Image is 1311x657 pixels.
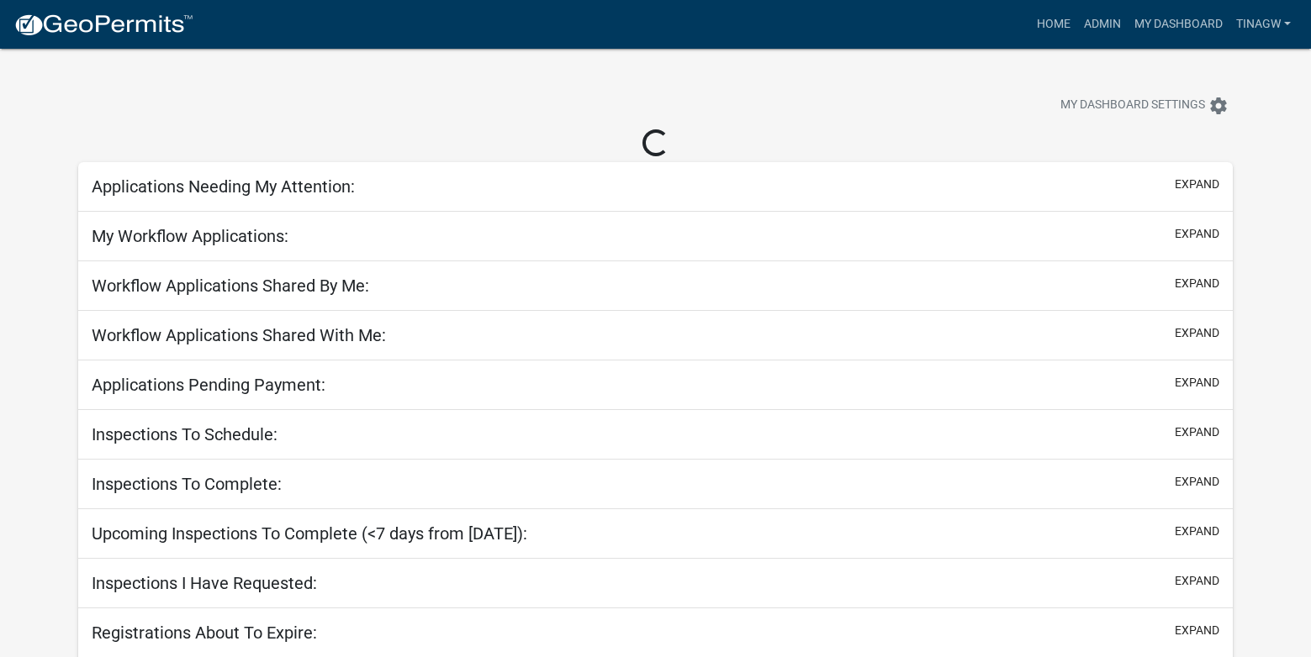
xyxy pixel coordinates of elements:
[1175,622,1219,639] button: expand
[1175,423,1219,441] button: expand
[1175,572,1219,590] button: expand
[1175,473,1219,491] button: expand
[92,424,278,444] h5: Inspections To Schedule:
[1047,89,1242,122] button: My Dashboard Settingssettings
[92,474,282,494] h5: Inspections To Complete:
[92,573,317,593] h5: Inspections I Have Requested:
[1175,225,1219,243] button: expand
[1175,324,1219,342] button: expand
[1077,8,1128,40] a: Admin
[1229,8,1298,40] a: TinaGW
[92,523,527,544] h5: Upcoming Inspections To Complete (<7 days from [DATE]):
[1060,96,1205,116] span: My Dashboard Settings
[1175,275,1219,292] button: expand
[1128,8,1229,40] a: My Dashboard
[1175,176,1219,193] button: expand
[92,276,369,296] h5: Workflow Applications Shared By Me:
[92,226,288,246] h5: My Workflow Applications:
[92,375,325,395] h5: Applications Pending Payment:
[1175,523,1219,540] button: expand
[1175,374,1219,392] button: expand
[92,176,355,197] h5: Applications Needing My Attention:
[1208,96,1229,116] i: settings
[92,325,386,345] h5: Workflow Applications Shared With Me:
[1030,8,1077,40] a: Home
[92,623,317,643] h5: Registrations About To Expire:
